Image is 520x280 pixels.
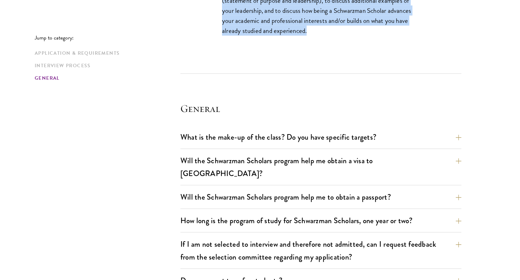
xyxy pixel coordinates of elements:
button: Will the Schwarzman Scholars program help me obtain a visa to [GEOGRAPHIC_DATA]? [180,153,461,181]
h4: General [180,102,461,115]
button: Will the Schwarzman Scholars program help me to obtain a passport? [180,189,461,205]
button: What is the make-up of the class? Do you have specific targets? [180,129,461,145]
a: Application & Requirements [35,50,176,57]
button: How long is the program of study for Schwarzman Scholars, one year or two? [180,213,461,228]
a: Interview Process [35,62,176,69]
p: Jump to category: [35,35,180,41]
button: If I am not selected to interview and therefore not admitted, can I request feedback from the sel... [180,236,461,265]
a: General [35,75,176,82]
